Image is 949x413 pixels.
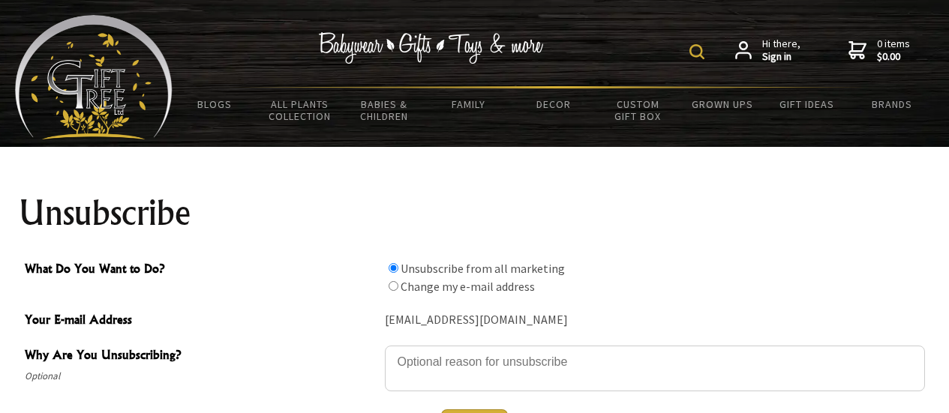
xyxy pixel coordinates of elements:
strong: Sign in [762,50,800,64]
input: What Do You Want to Do? [389,263,398,273]
a: Grown Ups [680,88,765,120]
a: Gift Ideas [764,88,849,120]
span: Optional [25,367,377,385]
strong: $0.00 [877,50,910,64]
a: Hi there,Sign in [735,37,800,64]
a: All Plants Collection [257,88,342,132]
a: Family [426,88,511,120]
span: Your E-mail Address [25,310,377,332]
textarea: Why Are You Unsubscribing? [385,346,925,391]
img: Babyware - Gifts - Toys and more... [15,15,173,139]
a: 0 items$0.00 [848,37,910,64]
span: Hi there, [762,37,800,64]
label: Change my e-mail address [401,279,535,294]
a: Babies & Children [342,88,427,132]
span: Why Are You Unsubscribing? [25,346,377,367]
h1: Unsubscribe [19,195,931,231]
div: [EMAIL_ADDRESS][DOMAIN_NAME] [385,309,925,332]
img: product search [689,44,704,59]
span: What Do You Want to Do? [25,259,377,281]
img: Babywear - Gifts - Toys & more [319,32,544,64]
a: Custom Gift Box [596,88,680,132]
a: Decor [511,88,596,120]
a: BLOGS [173,88,257,120]
span: 0 items [877,37,910,64]
a: Brands [849,88,934,120]
label: Unsubscribe from all marketing [401,261,565,276]
input: What Do You Want to Do? [389,281,398,291]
